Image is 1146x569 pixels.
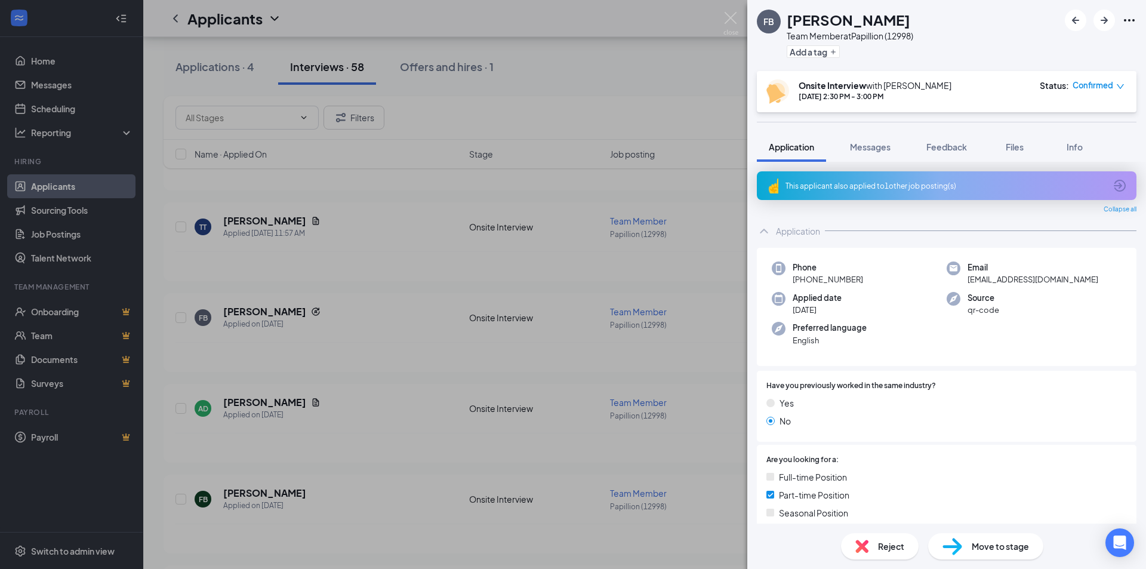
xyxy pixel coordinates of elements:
span: Application [769,142,814,152]
span: Source [968,292,999,304]
div: Status : [1040,79,1069,91]
span: qr-code [968,304,999,316]
div: This applicant also applied to 1 other job posting(s) [785,181,1105,191]
span: Full-time Position [779,470,847,484]
div: FB [763,16,774,27]
div: Application [776,225,820,237]
button: ArrowLeftNew [1065,10,1086,31]
div: with [PERSON_NAME] [799,79,951,91]
button: PlusAdd a tag [787,45,840,58]
div: Open Intercom Messenger [1105,528,1134,557]
div: Team Member at Papillion (12998) [787,30,913,42]
span: Preferred language [793,322,867,334]
span: Applied date [793,292,842,304]
span: Messages [850,142,891,152]
svg: ChevronUp [757,224,771,238]
div: [DATE] 2:30 PM - 3:00 PM [799,91,951,102]
span: English [793,334,867,346]
svg: Plus [830,48,837,56]
span: [PHONE_NUMBER] [793,273,863,285]
svg: ArrowLeftNew [1068,13,1083,27]
span: Files [1006,142,1024,152]
span: Email [968,262,1098,273]
span: Have you previously worked in the same industry? [766,380,936,392]
svg: Ellipses [1122,13,1136,27]
span: Collapse all [1104,205,1136,214]
h1: [PERSON_NAME] [787,10,910,30]
span: Part-time Position [779,488,849,502]
span: Info [1067,142,1083,152]
b: Onsite Interview [799,80,866,91]
span: Confirmed [1073,79,1113,91]
span: down [1116,82,1125,91]
span: Yes [780,396,794,410]
svg: ArrowCircle [1113,179,1127,193]
span: No [780,414,791,427]
span: Move to stage [972,540,1029,553]
button: ArrowRight [1093,10,1115,31]
span: [DATE] [793,304,842,316]
span: Phone [793,262,863,273]
span: Reject [878,540,904,553]
span: Are you looking for a: [766,454,839,466]
svg: ArrowRight [1097,13,1111,27]
span: Feedback [926,142,967,152]
span: [EMAIL_ADDRESS][DOMAIN_NAME] [968,273,1098,285]
span: Seasonal Position [779,506,848,519]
